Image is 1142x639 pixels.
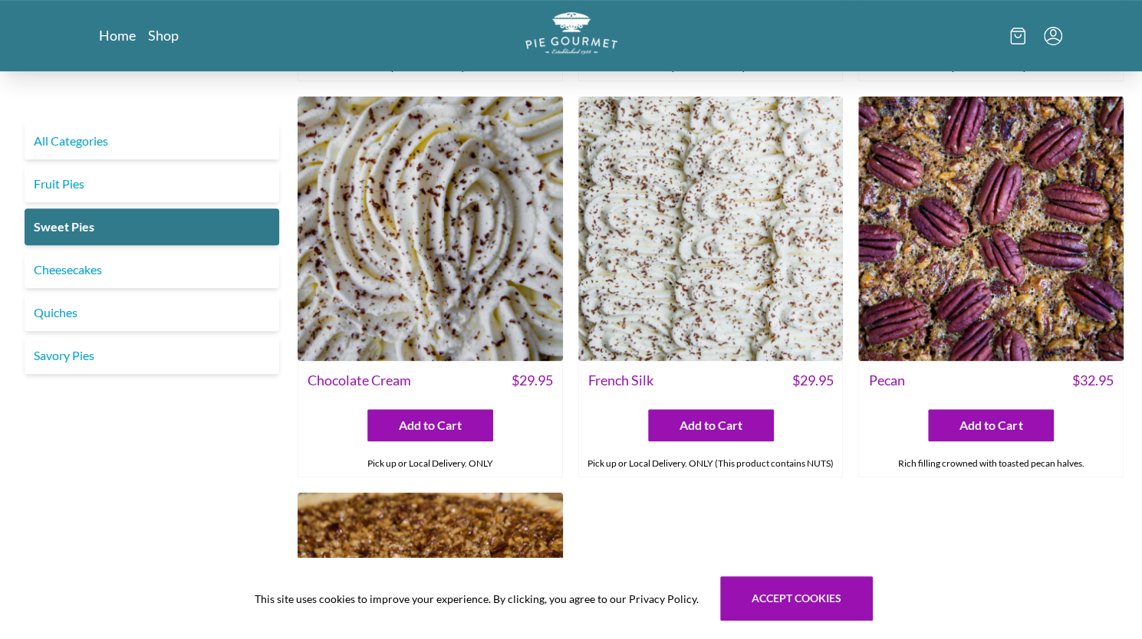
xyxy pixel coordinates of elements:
button: Menu [1044,27,1062,45]
a: Logo [525,12,617,59]
span: Add to Cart [959,416,1022,434]
img: Pecan [858,97,1124,362]
span: Add to Cart [680,416,742,434]
a: Quiches [25,294,279,331]
span: $ 29.95 [512,370,553,391]
a: Shop [148,26,179,44]
div: Pick up or Local Delivery. ONLY [298,451,562,477]
div: Rich filling crowned with toasted pecan halves. [859,451,1123,477]
a: Savory Pies [25,337,279,374]
button: Add to Cart [648,409,774,441]
span: Add to Cart [399,416,462,434]
div: Pick up or Local Delivery. ONLY (This product contains NUTS) [579,451,843,477]
img: logo [525,12,617,54]
button: Add to Cart [367,409,493,441]
span: French Silk [588,370,653,391]
span: Pecan [868,370,904,391]
a: Sweet Pies [25,208,279,245]
a: Home [99,26,136,44]
span: $ 32.95 [1072,370,1114,391]
span: $ 29.95 [792,370,833,391]
span: Chocolate Cream [308,370,411,391]
img: French Silk [578,97,844,362]
span: This site uses cookies to improve your experience. By clicking, you agree to our Privacy Policy. [255,591,699,607]
a: All Categories [25,123,279,159]
button: Add to Cart [928,409,1054,441]
a: Cheesecakes [25,251,279,288]
img: Chocolate Cream [298,97,563,362]
button: Accept cookies [720,576,873,621]
a: Fruit Pies [25,165,279,202]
